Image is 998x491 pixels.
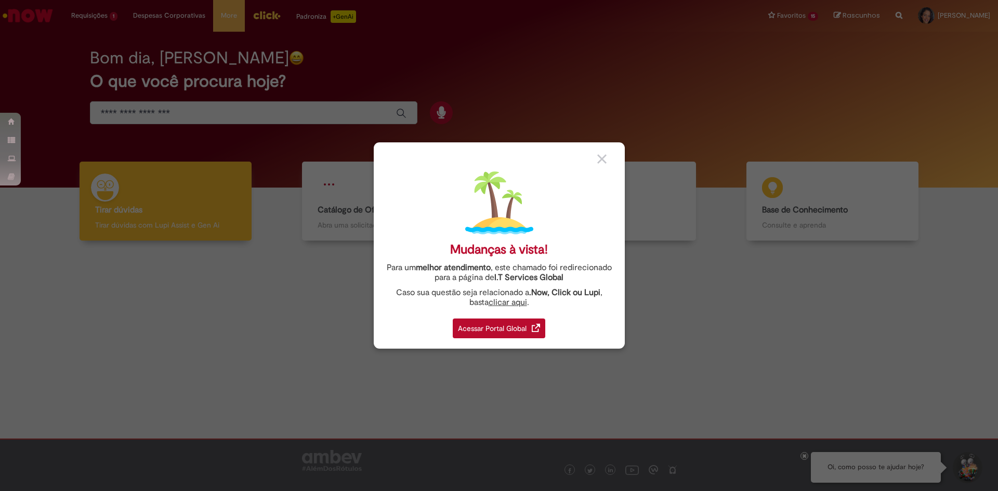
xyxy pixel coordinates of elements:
a: I.T Services Global [494,267,563,283]
img: close_button_grey.png [597,154,607,164]
div: Caso sua questão seja relacionado a , basta . [382,288,617,308]
strong: melhor atendimento [416,262,491,273]
a: clicar aqui [489,291,527,308]
a: Acessar Portal Global [453,313,545,338]
div: Mudanças à vista! [450,242,548,257]
img: island.png [465,169,533,237]
img: redirect_link.png [532,324,540,332]
div: Para um , este chamado foi redirecionado para a página de [382,263,617,283]
strong: .Now, Click ou Lupi [529,287,600,298]
div: Acessar Portal Global [453,319,545,338]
